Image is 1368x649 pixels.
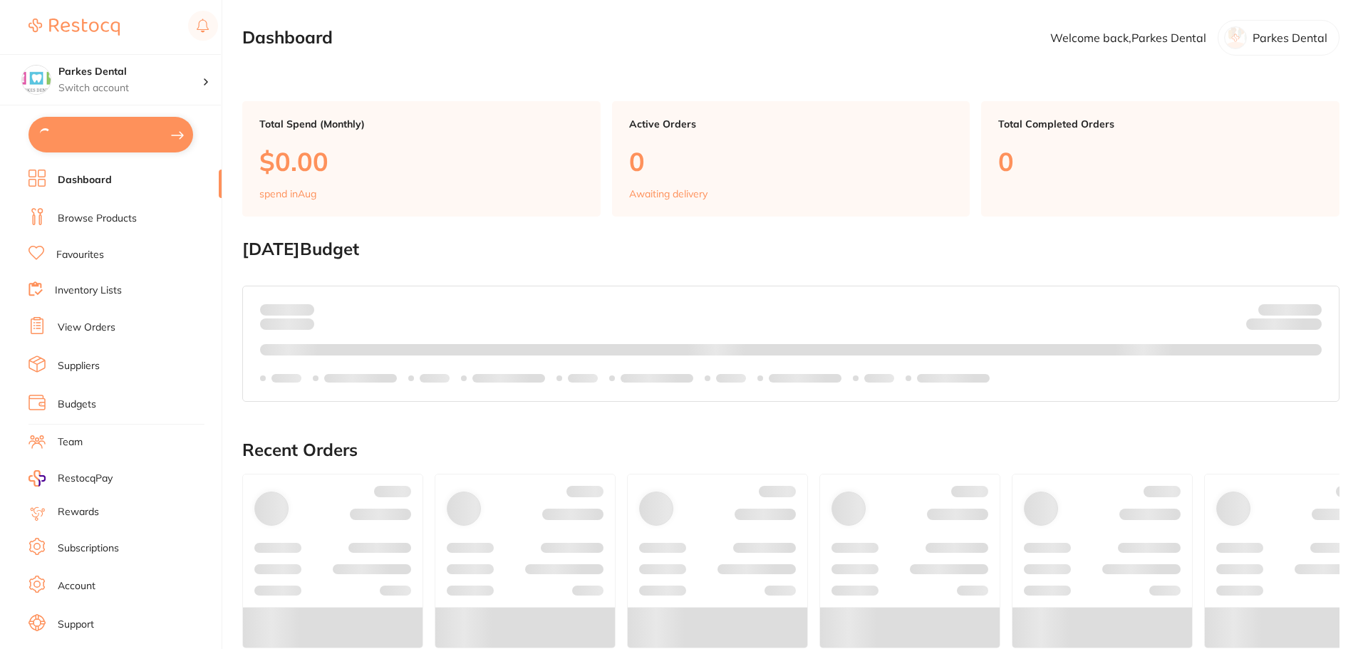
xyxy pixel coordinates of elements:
[289,303,314,316] strong: $0.00
[28,19,120,36] img: Restocq Logo
[420,373,450,384] p: Labels
[58,472,113,486] span: RestocqPay
[1050,31,1206,44] p: Welcome back, Parkes Dental
[58,173,112,187] a: Dashboard
[998,147,1322,176] p: 0
[612,101,970,217] a: Active Orders0Awaiting delivery
[56,248,104,262] a: Favourites
[58,212,137,226] a: Browse Products
[917,373,990,384] p: Labels extended
[58,541,119,556] a: Subscriptions
[242,440,1339,460] h2: Recent Orders
[259,118,584,130] p: Total Spend (Monthly)
[1246,316,1322,333] p: Remaining:
[28,470,113,487] a: RestocqPay
[260,303,314,315] p: Spent:
[1294,303,1322,316] strong: $NaN
[242,101,601,217] a: Total Spend (Monthly)$0.00spend inAug
[28,470,46,487] img: RestocqPay
[864,373,894,384] p: Labels
[629,118,953,130] p: Active Orders
[55,284,122,298] a: Inventory Lists
[1297,321,1322,333] strong: $0.00
[58,618,94,632] a: Support
[58,81,202,95] p: Switch account
[58,435,83,450] a: Team
[260,316,314,333] p: month
[58,321,115,335] a: View Orders
[28,11,120,43] a: Restocq Logo
[629,147,953,176] p: 0
[629,188,708,199] p: Awaiting delivery
[242,28,333,48] h2: Dashboard
[472,373,545,384] p: Labels extended
[998,118,1322,130] p: Total Completed Orders
[716,373,746,384] p: Labels
[58,398,96,412] a: Budgets
[22,66,51,94] img: Parkes Dental
[242,239,1339,259] h2: [DATE] Budget
[58,505,99,519] a: Rewards
[271,373,301,384] p: Labels
[981,101,1339,217] a: Total Completed Orders0
[568,373,598,384] p: Labels
[58,65,202,79] h4: Parkes Dental
[1258,303,1322,315] p: Budget:
[259,147,584,176] p: $0.00
[1253,31,1327,44] p: Parkes Dental
[621,373,693,384] p: Labels extended
[259,188,316,199] p: spend in Aug
[58,579,95,593] a: Account
[769,373,841,384] p: Labels extended
[324,373,397,384] p: Labels extended
[58,359,100,373] a: Suppliers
